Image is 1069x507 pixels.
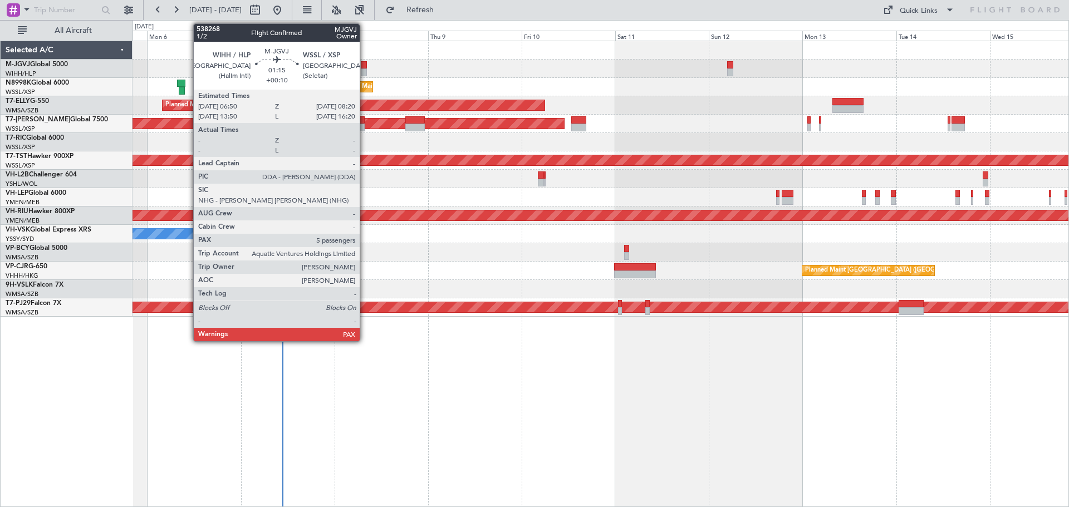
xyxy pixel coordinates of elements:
[6,227,30,233] span: VH-VSK
[6,216,40,225] a: YMEN/MEB
[6,227,91,233] a: VH-VSKGlobal Express XRS
[6,80,69,86] a: N8998KGlobal 6000
[522,31,615,41] div: Fri 10
[6,272,38,280] a: VHHH/HKG
[6,300,31,307] span: T7-PJ29
[6,161,35,170] a: WSSL/XSP
[6,98,49,105] a: T7-ELLYG-550
[6,208,75,215] a: VH-RIUHawker 800XP
[6,282,63,288] a: 9H-VSLKFalcon 7X
[6,190,28,196] span: VH-LEP
[6,308,38,317] a: WMSA/SZB
[6,135,26,141] span: T7-RIC
[6,116,70,123] span: T7-[PERSON_NAME]
[6,135,64,141] a: T7-RICGlobal 6000
[337,78,468,95] div: Planned Maint [GEOGRAPHIC_DATA] (Seletar)
[6,143,35,151] a: WSSL/XSP
[6,245,67,252] a: VP-BCYGlobal 5000
[34,2,98,18] input: Trip Number
[6,70,36,78] a: WIHH/HLP
[6,208,28,215] span: VH-RIU
[6,153,27,160] span: T7-TST
[6,253,38,262] a: WMSA/SZB
[428,31,522,41] div: Thu 9
[135,22,154,32] div: [DATE]
[877,1,960,19] button: Quick Links
[241,31,335,41] div: Tue 7
[6,98,30,105] span: T7-ELLY
[6,61,30,68] span: M-JGVJ
[900,6,938,17] div: Quick Links
[802,31,896,41] div: Mon 13
[6,282,33,288] span: 9H-VSLK
[165,97,351,114] div: Planned Maint [GEOGRAPHIC_DATA] ([GEOGRAPHIC_DATA] Intl)
[6,153,73,160] a: T7-TSTHawker 900XP
[6,80,31,86] span: N8998K
[6,106,38,115] a: WMSA/SZB
[6,235,34,243] a: YSSY/SYD
[29,27,117,35] span: All Aircraft
[6,245,30,252] span: VP-BCY
[335,31,428,41] div: Wed 8
[6,116,108,123] a: T7-[PERSON_NAME]Global 7500
[6,190,66,196] a: VH-LEPGlobal 6000
[380,1,447,19] button: Refresh
[189,5,242,15] span: [DATE] - [DATE]
[147,31,241,41] div: Mon 6
[6,263,28,270] span: VP-CJR
[6,180,37,188] a: YSHL/WOL
[6,263,47,270] a: VP-CJRG-650
[6,125,35,133] a: WSSL/XSP
[709,31,802,41] div: Sun 12
[6,290,38,298] a: WMSA/SZB
[6,300,61,307] a: T7-PJ29Falcon 7X
[805,262,991,279] div: Planned Maint [GEOGRAPHIC_DATA] ([GEOGRAPHIC_DATA] Intl)
[6,198,40,206] a: YMEN/MEB
[6,88,35,96] a: WSSL/XSP
[397,6,444,14] span: Refresh
[615,31,709,41] div: Sat 11
[6,171,29,178] span: VH-L2B
[6,61,68,68] a: M-JGVJGlobal 5000
[6,171,77,178] a: VH-L2BChallenger 604
[12,22,121,40] button: All Aircraft
[896,31,990,41] div: Tue 14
